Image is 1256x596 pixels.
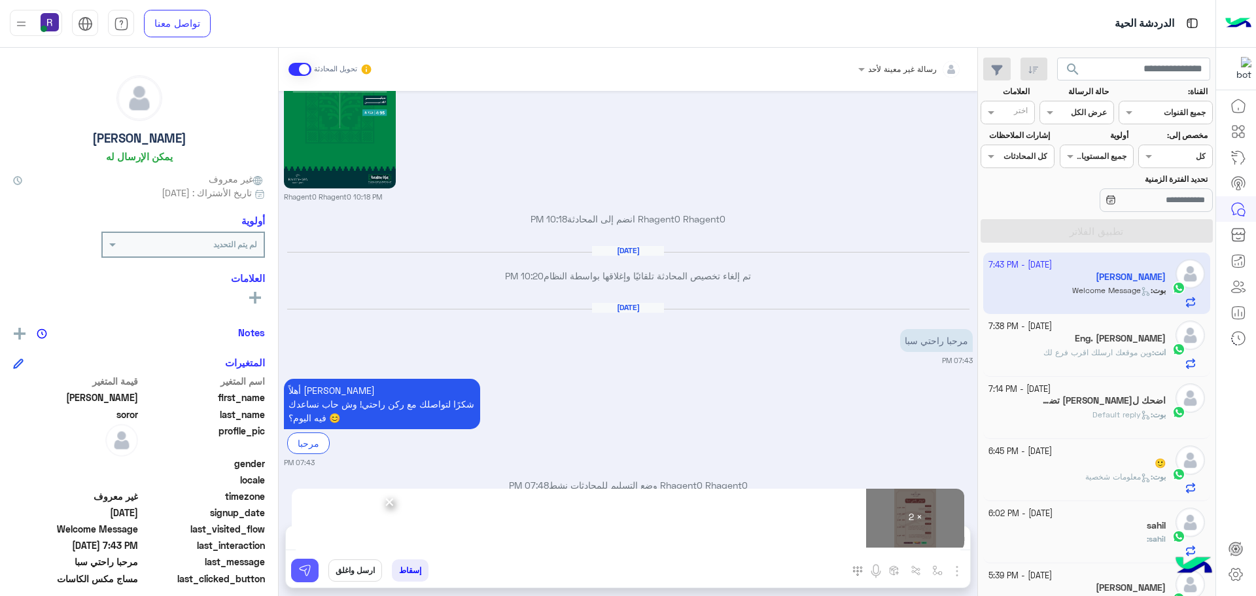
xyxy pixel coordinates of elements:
[141,555,266,569] span: last_message
[1061,173,1208,185] label: تحديد الفترة الزمنية
[284,478,973,492] p: Rhagent0 Rhagent0 وضع التسليم للمحادثات نشط
[284,269,973,283] p: تم إلغاء تخصيص المحادثة تلقائيًا وإغلاقها بواسطة النظام
[13,538,138,552] span: 2025-09-29T16:43:57.629Z
[884,559,905,581] button: create order
[1092,410,1151,419] span: Default reply
[13,408,138,421] span: soror
[144,10,211,37] a: تواصل معنا
[141,572,266,586] span: last_clicked_button
[13,572,138,586] span: مساج مكس الكاسات
[141,473,266,487] span: locale
[1061,130,1128,141] label: أولوية
[988,570,1052,582] small: [DATE] - 5:39 PM
[13,555,138,569] span: مرحبا راحتي سبا
[889,565,899,576] img: create order
[141,457,266,470] span: gender
[1115,15,1174,33] p: الدردشة الحية
[141,391,266,404] span: first_name
[1147,534,1166,544] b: :
[1041,395,1166,406] h5: اضحك لدنيا تضحكبك
[1152,347,1166,357] b: :
[1176,321,1205,350] img: defaultAdmin.png
[1176,446,1205,475] img: defaultAdmin.png
[13,506,138,519] span: 2025-09-21T19:15:21.742Z
[1172,343,1185,356] img: WhatsApp
[284,457,315,468] small: 07:43 PM
[1153,410,1166,419] span: بوت
[162,186,252,200] span: تاريخ الأشتراك : [DATE]
[284,212,973,226] p: Rhagent0 Rhagent0 انضم إلى المحادثة
[141,506,266,519] span: signup_date
[1184,15,1200,31] img: tab
[1172,530,1185,543] img: WhatsApp
[1014,105,1030,120] div: اختر
[13,374,138,388] span: قيمة المتغير
[1140,130,1208,141] label: مخصص إلى:
[911,565,921,576] img: Trigger scenario
[13,522,138,536] span: Welcome Message
[942,355,973,366] small: 07:43 PM
[1176,508,1205,537] img: defaultAdmin.png
[866,489,964,548] div: × 2
[927,559,949,581] button: select flow
[1121,86,1208,97] label: القناة:
[1172,468,1185,481] img: WhatsApp
[298,564,311,577] img: send message
[117,76,162,120] img: defaultAdmin.png
[1154,347,1166,357] span: انت
[905,559,927,581] button: Trigger scenario
[78,16,93,31] img: tab
[13,457,138,470] span: null
[900,329,973,352] p: 29/9/2025, 7:43 PM
[209,172,265,186] span: غير معروف
[13,272,265,284] h6: العلامات
[1172,406,1185,419] img: WhatsApp
[284,29,396,188] img: 2KfZhNmK2YjZhSDYp9mE2YjYt9mG2YotMDMuanBn.jpg
[1075,333,1166,344] h5: Eng. Abdulaziz
[982,86,1030,97] label: العلامات
[505,270,544,281] span: 10:20 PM
[1225,10,1251,37] img: Logo
[592,303,664,312] h6: [DATE]
[592,246,664,255] h6: [DATE]
[1065,61,1081,77] span: search
[868,563,884,579] img: send voice note
[1228,57,1251,80] img: 322853014244696
[41,13,59,31] img: userImage
[1096,582,1166,593] h5: Abdelrhman Mahmoud
[509,480,549,491] span: 07:48 PM
[1043,347,1152,357] span: وين موقعك ارسلك اقرب فرع لك
[1155,458,1166,469] h5: 🙂
[982,130,1049,141] label: إشارات الملاحظات
[141,424,266,454] span: profile_pic
[981,219,1213,243] button: تطبيق الفلاتر
[141,408,266,421] span: last_name
[1041,86,1109,97] label: حالة الرسالة
[108,10,134,37] a: tab
[105,424,138,457] img: defaultAdmin.png
[932,565,943,576] img: select flow
[114,16,129,31] img: tab
[1147,520,1166,531] h5: sahil
[1151,472,1166,482] b: :
[37,328,47,339] img: notes
[14,328,26,340] img: add
[141,522,266,536] span: last_visited_flow
[988,508,1053,520] small: [DATE] - 6:02 PM
[241,215,265,226] h6: أولوية
[531,213,567,224] span: 10:18 PM
[13,489,138,503] span: غير معروف
[988,383,1051,396] small: [DATE] - 7:14 PM
[1153,472,1166,482] span: بوت
[92,131,186,146] h5: [PERSON_NAME]
[1171,544,1217,589] img: hulul-logo.png
[1057,58,1089,86] button: search
[328,559,382,582] button: ارسل واغلق
[13,16,29,32] img: profile
[238,326,265,338] h6: Notes
[141,374,266,388] span: اسم المتغير
[13,391,138,404] span: mohamed
[1085,472,1151,482] span: معلومات شخصية
[988,321,1052,333] small: [DATE] - 7:38 PM
[106,150,173,162] h6: يمكن الإرسال له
